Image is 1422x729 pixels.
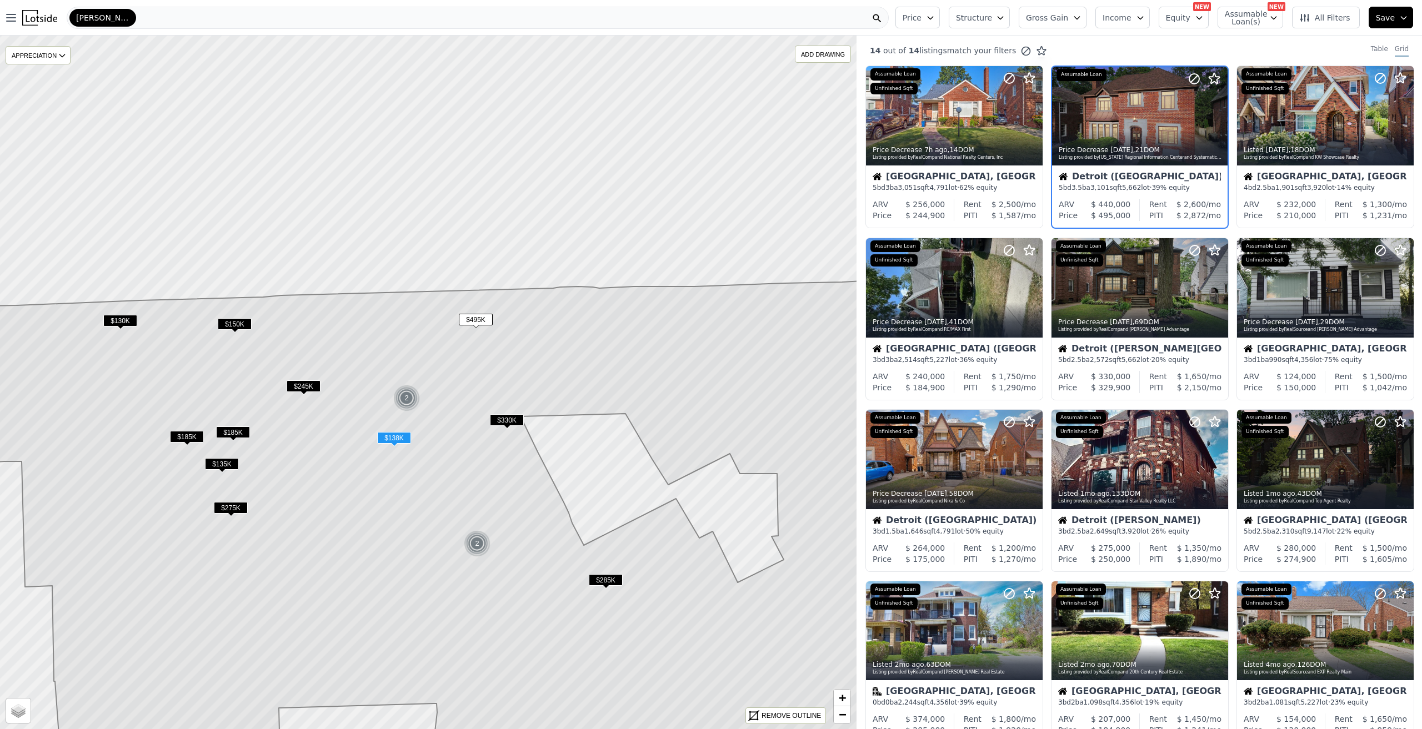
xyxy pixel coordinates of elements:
time: 2025-08-28 06:42 [924,146,947,154]
span: $ 1,231 [1363,211,1392,220]
div: Assumable Loan [1056,412,1106,424]
div: Price [1244,382,1263,393]
button: Save [1369,7,1413,28]
button: Income [1095,7,1150,28]
span: $138K [377,432,411,444]
button: Assumable Loan(s) [1218,7,1283,28]
span: $ 1,650 [1363,715,1392,723]
span: $ 440,000 [1091,200,1130,209]
span: $ 374,000 [905,715,945,723]
span: 2,244 [898,698,917,706]
div: Assumable Loan [1241,240,1291,253]
span: 3,920 [1121,527,1140,535]
div: PITI [1335,382,1349,393]
span: $ 1,587 [992,211,1021,220]
div: ARV [1244,371,1259,382]
div: Listed , 133 DOM [1058,489,1223,498]
span: + [839,691,846,705]
div: $185K [170,431,204,447]
div: ARV [873,371,888,382]
span: Income [1103,12,1131,23]
img: House [873,516,882,525]
div: [GEOGRAPHIC_DATA] ([GEOGRAPHIC_DATA]-[GEOGRAPHIC_DATA]) [1244,516,1407,527]
div: $330K [490,414,524,430]
img: House [873,344,882,353]
div: Assumable Loan [1056,240,1106,253]
a: Price Decrease 7h ago,14DOMListing provided byRealCompand National Realty Centers, IncAssumable L... [865,66,1042,229]
span: $ 1,500 [1363,544,1392,552]
time: 2025-08-15 12:42 [1110,318,1133,326]
time: 2025-07-15 14:44 [1266,490,1295,497]
span: $330K [490,414,524,426]
div: Detroit ([GEOGRAPHIC_DATA]) [873,516,1036,527]
img: House [873,172,882,181]
div: 0 bd 0 ba sqft lot · 39% equity [873,698,1036,707]
span: $ 150,000 [1276,383,1316,392]
div: Price Decrease , 14 DOM [873,145,1037,154]
div: out of listings [857,45,1047,57]
div: $150K [218,318,252,334]
div: $245K [287,380,321,396]
span: 2,310 [1275,527,1294,535]
div: Listing provided by RealComp and 20th Century Real Estate [1058,669,1223,676]
span: Structure [956,12,992,23]
span: Assumable Loan(s) [1225,10,1260,26]
div: Unfinished Sqft [1241,83,1289,95]
img: House [1059,172,1068,181]
div: 3 bd 2 ba sqft lot · 19% equity [1058,698,1221,707]
div: /mo [1349,210,1407,221]
div: [GEOGRAPHIC_DATA], [GEOGRAPHIC_DATA] [1058,687,1221,698]
span: 2,572 [1090,356,1109,364]
div: /mo [1167,199,1221,210]
div: Listing provided by [US_STATE] Regional Information Center and Systematic Realty [1059,154,1222,161]
div: /mo [978,210,1036,221]
div: PITI [1149,554,1163,565]
div: Rent [1335,199,1353,210]
span: $ 207,000 [1091,715,1130,723]
div: $130K [103,315,137,331]
div: Unfinished Sqft [1056,426,1103,438]
div: [GEOGRAPHIC_DATA], [GEOGRAPHIC_DATA] [1244,344,1407,355]
div: Listing provided by RealComp and National Realty Centers, Inc [873,154,1037,161]
div: /mo [982,713,1036,725]
div: 3 bd 1.5 ba sqft lot · 50% equity [873,527,1036,536]
div: Listed , 126 DOM [1244,660,1408,669]
div: Listed , 70 DOM [1058,660,1223,669]
div: PITI [1149,210,1163,221]
div: ARV [873,542,888,554]
span: 9,147 [1307,527,1326,535]
span: $ 1,270 [992,555,1021,564]
span: $ 495,000 [1091,211,1130,220]
span: 990 [1269,356,1282,364]
a: Price Decrease [DATE],29DOMListing provided byRealSourceand [PERSON_NAME] AdvantageAssumable Loan... [1236,238,1413,400]
a: Price Decrease [DATE],41DOMListing provided byRealCompand RE/MAX FirstAssumable LoanUnfinished Sq... [865,238,1042,400]
span: $495K [459,314,493,325]
span: $ 2,872 [1176,211,1206,220]
span: $ 244,900 [905,211,945,220]
div: ARV [1058,713,1074,725]
span: All Filters [1299,12,1350,23]
span: 5,227 [1300,698,1319,706]
div: [GEOGRAPHIC_DATA] ([GEOGRAPHIC_DATA]) [873,344,1036,355]
div: Rent [964,542,982,554]
div: Listing provided by RealSource and [PERSON_NAME] Advantage [1244,326,1408,333]
span: $185K [170,431,204,443]
div: /mo [1163,210,1221,221]
div: Rent [1149,713,1167,725]
span: 1,901 [1275,184,1294,192]
div: Listed , 18 DOM [1244,145,1408,154]
time: 2025-08-21 07:58 [1110,146,1133,154]
div: PITI [964,382,978,393]
span: $ 274,900 [1276,555,1316,564]
span: 14 [906,46,919,55]
img: g1.png [464,530,491,557]
span: 4,356 [1294,356,1313,364]
div: Rent [1149,199,1167,210]
div: /mo [1353,199,1407,210]
time: 2025-06-28 00:00 [895,661,924,668]
span: $ 154,000 [1276,715,1316,723]
div: Listing provided by RealComp and Nika & Co [873,498,1037,505]
div: /mo [1353,371,1407,382]
div: Rent [964,199,982,210]
div: Price [1058,382,1077,393]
